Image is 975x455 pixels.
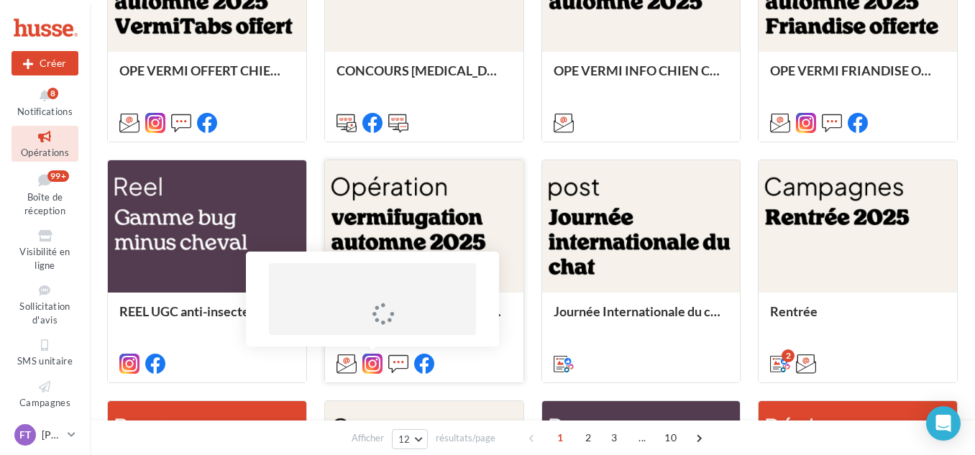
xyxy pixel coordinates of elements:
span: Notifications [17,106,73,117]
span: FT [19,428,31,442]
span: Opérations [21,147,69,158]
span: ... [631,426,654,449]
span: Visibilité en ligne [19,246,70,271]
div: Rentrée [770,304,946,333]
div: 2 [782,349,795,362]
div: OPE VERMI INFO CHIEN CHAT AUTOMNE [554,63,729,92]
div: REEL UGC anti-insectes cheval [119,304,295,333]
span: 3 [603,426,626,449]
div: CONCOURS [MEDICAL_DATA] OFFERT AUTOMNE 2025 [337,63,512,92]
span: 2 [577,426,600,449]
div: Nouvelle campagne [12,51,78,75]
span: Afficher [352,431,384,445]
div: 8 [47,88,58,99]
span: SMS unitaire [17,355,73,367]
div: Journée Internationale du chat roux [554,304,729,333]
span: Campagnes [19,397,70,408]
a: FT [PERSON_NAME] [12,421,78,449]
a: SMS unitaire [12,334,78,369]
a: Campagnes [12,376,78,411]
span: 1 [549,426,572,449]
span: 10 [659,426,682,449]
button: Créer [12,51,78,75]
span: Sollicitation d'avis [19,300,70,326]
a: Opérations [12,126,78,161]
div: OPE -10 [MEDICAL_DATA] CHIEN CHAT AUTOMNE [337,304,512,333]
p: [PERSON_NAME] [42,428,62,442]
button: Notifications 8 [12,85,78,120]
a: Visibilité en ligne [12,225,78,274]
a: Sollicitation d'avis [12,280,78,328]
button: 12 [392,429,429,449]
span: Boîte de réception [24,191,65,216]
span: 12 [398,433,411,445]
span: résultats/page [436,431,495,445]
div: OPE VERMI OFFERT CHIEN CHAT AUTOMNE [119,63,295,92]
div: OPE VERMI FRIANDISE OFFERTE CHIEN CHAT AUTOMNE [770,63,946,92]
div: 99+ [47,170,69,182]
div: Open Intercom Messenger [926,406,961,441]
a: Boîte de réception99+ [12,167,78,220]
